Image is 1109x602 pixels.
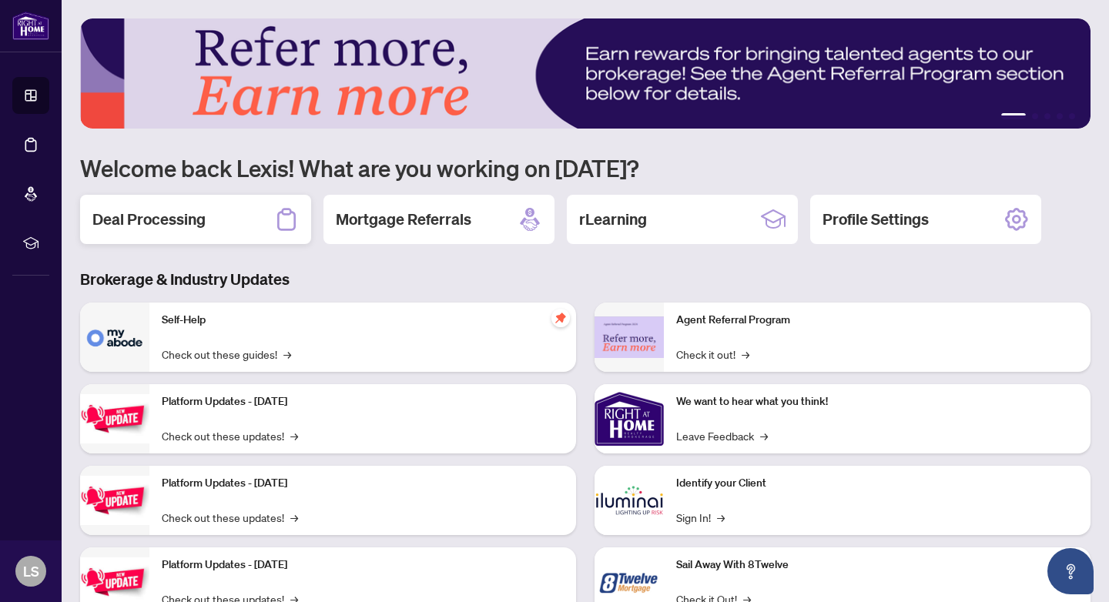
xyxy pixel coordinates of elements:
[290,509,298,526] span: →
[1032,113,1038,119] button: 2
[595,466,664,535] img: Identify your Client
[80,476,149,524] img: Platform Updates - July 8, 2025
[676,475,1078,492] p: Identify your Client
[1001,113,1026,119] button: 1
[676,557,1078,574] p: Sail Away With 8Twelve
[80,394,149,443] img: Platform Updates - July 21, 2025
[1069,113,1075,119] button: 5
[1057,113,1063,119] button: 4
[162,509,298,526] a: Check out these updates!→
[80,18,1091,129] img: Slide 0
[760,427,768,444] span: →
[742,346,749,363] span: →
[336,209,471,230] h2: Mortgage Referrals
[80,153,1091,182] h1: Welcome back Lexis! What are you working on [DATE]?
[676,346,749,363] a: Check it out!→
[676,393,1078,410] p: We want to hear what you think!
[823,209,929,230] h2: Profile Settings
[676,509,725,526] a: Sign In!→
[80,303,149,372] img: Self-Help
[676,427,768,444] a: Leave Feedback→
[162,346,291,363] a: Check out these guides!→
[92,209,206,230] h2: Deal Processing
[283,346,291,363] span: →
[162,427,298,444] a: Check out these updates!→
[162,312,564,329] p: Self-Help
[162,393,564,410] p: Platform Updates - [DATE]
[1047,548,1094,594] button: Open asap
[162,475,564,492] p: Platform Updates - [DATE]
[595,384,664,453] img: We want to hear what you think!
[23,560,39,582] span: LS
[551,309,570,327] span: pushpin
[676,312,1078,329] p: Agent Referral Program
[1044,113,1050,119] button: 3
[717,509,725,526] span: →
[80,269,1091,290] h3: Brokerage & Industry Updates
[595,316,664,359] img: Agent Referral Program
[579,209,647,230] h2: rLearning
[162,557,564,574] p: Platform Updates - [DATE]
[290,427,298,444] span: →
[12,12,49,40] img: logo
